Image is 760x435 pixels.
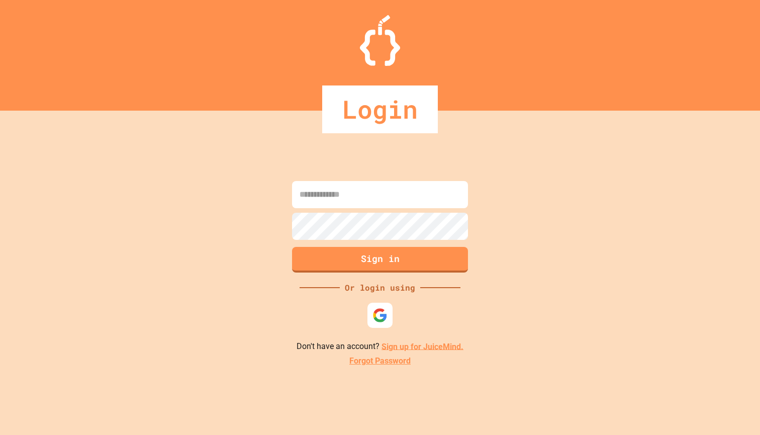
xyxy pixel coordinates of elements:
div: Login [322,85,438,133]
button: Sign in [292,247,468,273]
a: Forgot Password [349,355,411,367]
p: Don't have an account? [297,340,463,353]
img: google-icon.svg [372,308,388,323]
div: Or login using [340,282,420,294]
img: Logo.svg [360,15,400,66]
a: Sign up for JuiceMind. [382,341,463,351]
